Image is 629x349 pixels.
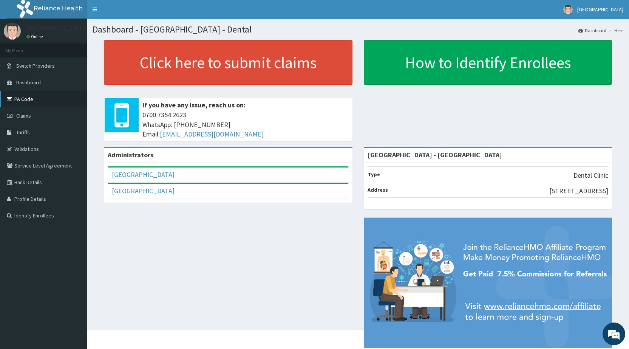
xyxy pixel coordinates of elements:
[364,40,612,85] a: How to Identify Enrollees
[142,101,246,109] b: If you have any issue, reach us on:
[93,25,623,34] h1: Dashboard - [GEOGRAPHIC_DATA] - Dental
[160,130,264,138] a: [EMAIL_ADDRESS][DOMAIN_NAME]
[368,171,380,178] b: Type
[577,6,623,13] span: [GEOGRAPHIC_DATA]
[16,62,55,69] span: Switch Providers
[112,186,175,195] a: [GEOGRAPHIC_DATA]
[4,23,21,40] img: User Image
[368,150,502,159] strong: [GEOGRAPHIC_DATA] - [GEOGRAPHIC_DATA]
[16,79,41,86] span: Dashboard
[578,27,606,34] a: Dashboard
[563,5,573,14] img: User Image
[26,25,89,31] p: [GEOGRAPHIC_DATA]
[364,218,612,348] img: provider-team-banner.png
[108,150,153,159] b: Administrators
[26,34,45,39] a: Online
[368,186,388,193] b: Address
[607,27,623,34] li: Here
[112,170,175,179] a: [GEOGRAPHIC_DATA]
[16,112,31,119] span: Claims
[573,171,608,180] p: Dental Clinic
[104,40,352,85] a: Click here to submit claims
[549,186,608,196] p: [STREET_ADDRESS]
[142,110,349,139] span: 0700 7354 2623 WhatsApp: [PHONE_NUMBER] Email:
[16,129,30,136] span: Tariffs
